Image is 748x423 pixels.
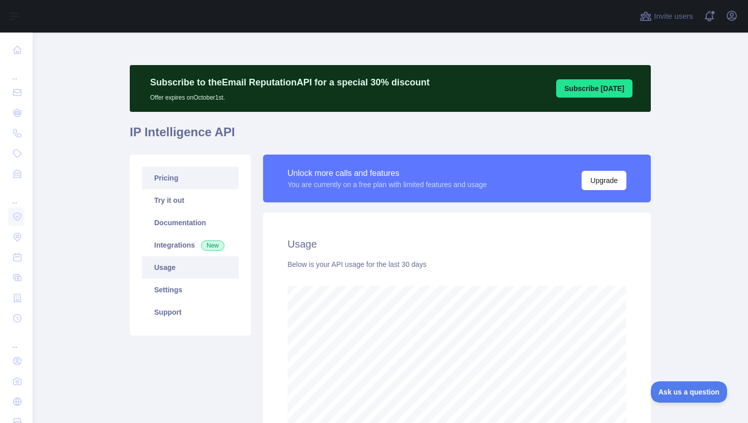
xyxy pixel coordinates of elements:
[142,167,239,189] a: Pricing
[8,329,24,350] div: ...
[142,301,239,323] a: Support
[201,240,224,251] span: New
[582,171,626,190] button: Upgrade
[142,256,239,279] a: Usage
[287,259,626,269] div: Below is your API usage for the last 30 days
[150,89,429,102] p: Offer expires on October 1st.
[130,124,651,148] h1: IP Intelligence API
[654,11,693,22] span: Invite users
[142,234,239,256] a: Integrations New
[8,185,24,205] div: ...
[150,75,429,89] p: Subscribe to the Email Reputation API for a special 30 % discount
[287,237,626,251] h2: Usage
[142,279,239,301] a: Settings
[8,61,24,81] div: ...
[556,79,632,98] button: Subscribe [DATE]
[142,211,239,234] a: Documentation
[638,8,695,24] button: Invite users
[142,189,239,211] a: Try it out
[651,381,728,403] iframe: Toggle Customer Support
[287,179,487,190] div: You are currently on a free plan with limited features and usage
[287,167,487,179] div: Unlock more calls and features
